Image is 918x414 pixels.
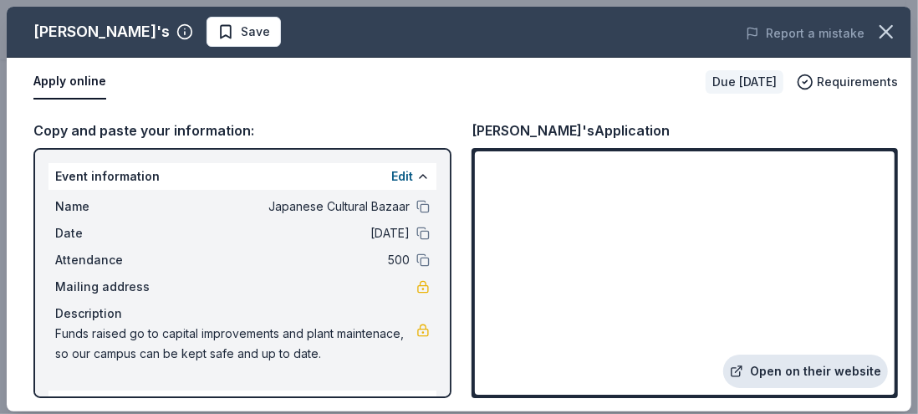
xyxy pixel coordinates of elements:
button: Save [207,17,281,47]
span: Mailing address [55,277,167,297]
button: Apply online [33,64,106,100]
button: Report a mistake [746,23,864,43]
span: 500 [167,250,410,270]
div: Copy and paste your information: [33,120,451,141]
button: Edit [391,394,413,414]
span: Save [241,22,270,42]
button: Requirements [797,72,898,92]
span: Requirements [817,72,898,92]
div: Due [DATE] [706,70,783,94]
button: Edit [391,166,413,187]
a: Open on their website [723,355,888,388]
span: Name [55,197,167,217]
div: Event information [48,163,436,190]
span: Funds raised go to capital improvements and plant maintenace, so our campus can be kept safe and ... [55,324,416,364]
div: [PERSON_NAME]'s Application [472,120,670,141]
div: [PERSON_NAME]'s [33,18,170,45]
span: Japanese Cultural Bazaar [167,197,410,217]
span: [DATE] [167,223,410,243]
span: Attendance [55,250,167,270]
span: Date [55,223,167,243]
div: Description [55,304,430,324]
